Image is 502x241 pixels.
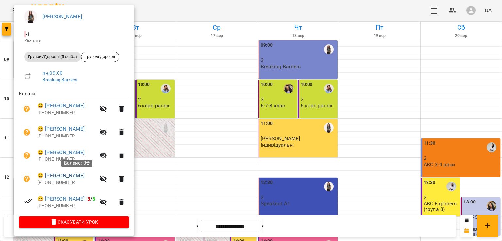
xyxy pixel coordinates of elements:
[24,54,81,60] span: Групові/Дорослі (5 осіб...)
[24,31,31,37] span: - 1
[37,110,95,116] p: [PHONE_NUMBER]
[19,216,129,228] button: Скасувати Урок
[37,156,95,163] p: [PHONE_NUMBER]
[92,196,95,202] span: 5
[37,102,85,110] a: 😀 [PERSON_NAME]
[64,160,90,166] span: Баланс: 0₴
[24,197,32,205] svg: Візит сплачено
[81,52,119,62] div: групові дорослі
[37,149,85,156] a: 😀 [PERSON_NAME]
[42,70,63,76] a: пн , 09:00
[37,172,85,180] a: 😀 [PERSON_NAME]
[37,179,95,186] p: [PHONE_NUMBER]
[19,171,35,187] button: Візит ще не сплачено. Додати оплату?
[19,90,129,216] ul: Клієнти
[87,196,95,202] b: /
[87,196,90,202] span: 3
[24,218,124,226] span: Скасувати Урок
[19,124,35,140] button: Візит ще не сплачено. Додати оплату?
[37,195,85,203] a: 😀 [PERSON_NAME]
[81,54,119,60] span: групові дорослі
[37,203,95,209] p: [PHONE_NUMBER]
[24,38,124,44] p: Кімната
[19,101,35,117] button: Візит ще не сплачено. Додати оплату?
[42,77,78,82] a: Breaking Barriers
[24,10,37,23] img: 6aba04e32ee3c657c737aeeda4e83600.jpg
[37,133,95,139] p: [PHONE_NUMBER]
[37,125,85,133] a: 😀 [PERSON_NAME]
[19,148,35,163] button: Візит ще не сплачено. Додати оплату?
[42,13,82,20] a: [PERSON_NAME]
